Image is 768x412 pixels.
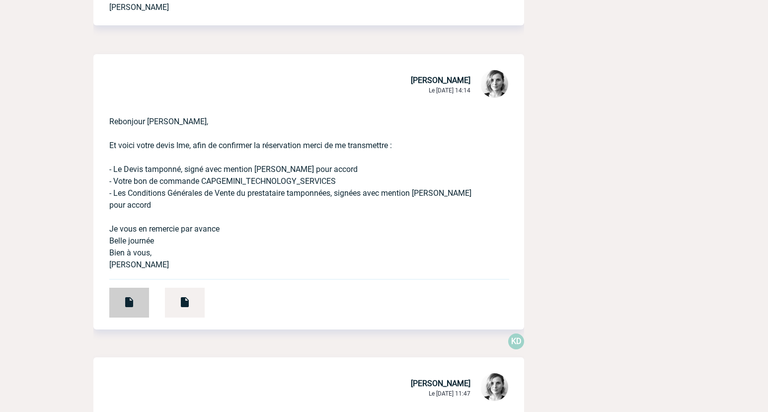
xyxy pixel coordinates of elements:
p: Rebonjour [PERSON_NAME], Et voici votre devis Ime, afin de confirmer la réservation merci de me t... [109,100,480,271]
span: [PERSON_NAME] [411,379,470,388]
span: [PERSON_NAME] [411,76,470,85]
img: 103019-1.png [480,70,508,98]
span: Le [DATE] 11:47 [429,390,470,397]
a: Devis PRO451967 CAPGEMINI TECHNOLOGY SERVICES.pdf [93,293,149,303]
p: KD [508,333,524,349]
div: Karine DENIZE 10:13 [508,333,524,349]
span: Le [DATE] 14:14 [429,87,470,94]
a: CGV CHATEAUFORM.pdf [149,293,205,303]
img: 103019-1.png [480,373,508,401]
